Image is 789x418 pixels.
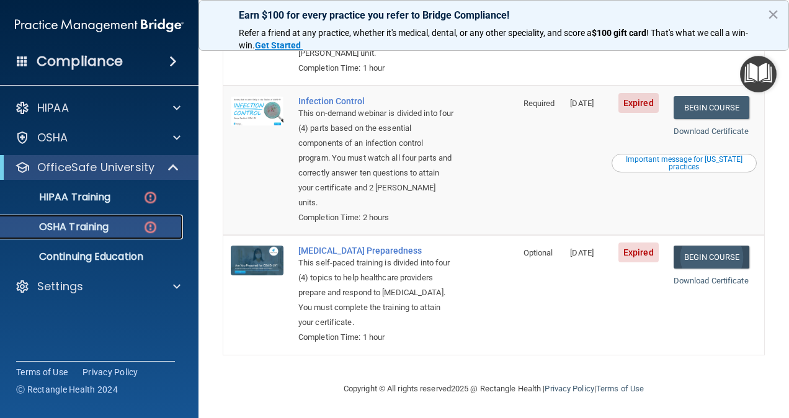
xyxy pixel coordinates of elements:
[613,156,755,171] div: Important message for [US_STATE] practices
[15,130,181,145] a: OSHA
[37,130,68,145] p: OSHA
[767,4,779,24] button: Close
[143,220,158,235] img: danger-circle.6113f641.png
[298,61,454,76] div: Completion Time: 1 hour
[239,9,749,21] p: Earn $100 for every practice you refer to Bridge Compliance!
[298,256,454,330] div: This self-paced training is divided into four (4) topics to help healthcare providers prepare and...
[255,40,303,50] a: Get Started
[618,242,659,262] span: Expired
[37,53,123,70] h4: Compliance
[298,96,454,106] a: Infection Control
[37,160,154,175] p: OfficeSafe University
[16,383,118,396] span: Ⓒ Rectangle Health 2024
[618,93,659,113] span: Expired
[239,28,748,50] span: ! That's what we call a win-win.
[570,99,594,108] span: [DATE]
[8,221,109,233] p: OSHA Training
[37,279,83,294] p: Settings
[8,191,110,203] p: HIPAA Training
[674,96,749,119] a: Begin Course
[15,100,181,115] a: HIPAA
[143,190,158,205] img: danger-circle.6113f641.png
[524,99,555,108] span: Required
[596,384,644,393] a: Terms of Use
[37,100,69,115] p: HIPAA
[612,154,757,172] button: Read this if you are a dental practitioner in the state of CA
[740,56,777,92] button: Open Resource Center
[298,246,454,256] a: [MEDICAL_DATA] Preparedness
[545,384,594,393] a: Privacy Policy
[674,276,749,285] a: Download Certificate
[592,28,646,38] strong: $100 gift card
[15,160,180,175] a: OfficeSafe University
[267,369,720,409] div: Copyright © All rights reserved 2025 @ Rectangle Health | |
[16,366,68,378] a: Terms of Use
[255,40,301,50] strong: Get Started
[574,330,774,380] iframe: Drift Widget Chat Controller
[298,210,454,225] div: Completion Time: 2 hours
[15,13,184,38] img: PMB logo
[15,279,181,294] a: Settings
[239,28,592,38] span: Refer a friend at any practice, whether it's medical, dental, or any other speciality, and score a
[82,366,138,378] a: Privacy Policy
[674,127,749,136] a: Download Certificate
[524,248,553,257] span: Optional
[8,251,177,263] p: Continuing Education
[570,248,594,257] span: [DATE]
[674,246,749,269] a: Begin Course
[298,106,454,210] div: This on-demand webinar is divided into four (4) parts based on the essential components of an inf...
[298,330,454,345] div: Completion Time: 1 hour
